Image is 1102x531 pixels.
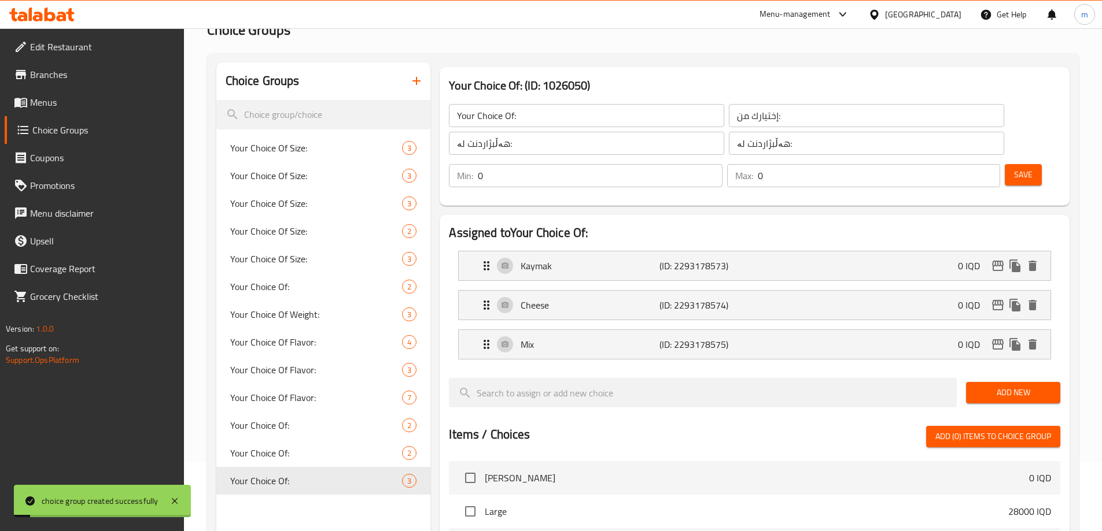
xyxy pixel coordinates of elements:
[458,466,482,490] span: Select choice
[975,385,1051,400] span: Add New
[1008,504,1051,518] p: 28000 IQD
[402,391,417,404] div: Choices
[659,298,752,312] p: (ID: 2293178574)
[32,123,175,137] span: Choice Groups
[402,196,417,210] div: Choices
[402,307,417,321] div: Choices
[402,363,417,377] div: Choices
[5,199,184,227] a: Menu disclaimer
[403,365,416,376] span: 3
[449,426,530,443] h2: Items / Choices
[1024,336,1041,353] button: delete
[989,257,1007,274] button: edit
[230,169,403,183] span: Your Choice Of Size:
[402,446,417,460] div: Choices
[226,72,300,90] h2: Choice Groups
[402,252,417,266] div: Choices
[989,296,1007,314] button: edit
[402,280,417,294] div: Choices
[30,179,175,192] span: Promotions
[989,336,1007,353] button: edit
[760,8,831,21] div: Menu-management
[449,246,1060,285] li: Expand
[30,68,175,81] span: Branches
[230,224,403,238] span: Your Choice Of Size:
[1024,296,1041,314] button: delete
[459,251,1051,280] div: Expand
[958,337,989,351] p: 0 IQD
[485,504,1008,518] span: Large
[230,418,403,432] span: Your Choice Of:
[216,134,431,162] div: Your Choice Of Size:3
[735,169,753,183] p: Max:
[30,262,175,276] span: Coverage Report
[216,273,431,300] div: Your Choice Of:2
[5,227,184,255] a: Upsell
[230,363,403,377] span: Your Choice Of Flavor:
[403,198,416,209] span: 3
[885,8,961,21] div: [GEOGRAPHIC_DATA]
[403,281,416,292] span: 2
[403,476,416,487] span: 3
[449,224,1060,242] h2: Assigned to Your Choice Of:
[1007,336,1024,353] button: duplicate
[659,337,752,351] p: (ID: 2293178575)
[1005,164,1042,185] button: Save
[449,378,957,407] input: search
[230,446,403,460] span: Your Choice Of:
[230,307,403,321] span: Your Choice Of Weight:
[457,169,473,183] p: Min:
[459,291,1051,320] div: Expand
[216,217,431,245] div: Your Choice Of Size:2
[926,426,1060,447] button: Add (0) items to choice group
[403,143,416,154] span: 3
[30,206,175,220] span: Menu disclaimer
[402,141,417,155] div: Choices
[216,100,431,129] input: search
[230,391,403,404] span: Your Choice Of Flavor:
[402,169,417,183] div: Choices
[449,325,1060,364] li: Expand
[449,285,1060,325] li: Expand
[216,439,431,467] div: Your Choice Of:2
[403,448,416,459] span: 2
[230,141,403,155] span: Your Choice Of Size:
[216,356,431,384] div: Your Choice Of Flavor:3
[5,88,184,116] a: Menus
[449,76,1060,95] h3: Your Choice Of: (ID: 1026050)
[1007,257,1024,274] button: duplicate
[5,116,184,144] a: Choice Groups
[216,328,431,356] div: Your Choice Of Flavor:4
[403,337,416,348] span: 4
[458,499,482,523] span: Select choice
[30,40,175,54] span: Edit Restaurant
[1081,8,1088,21] span: m
[207,17,290,43] span: Choice Groups
[1007,296,1024,314] button: duplicate
[402,224,417,238] div: Choices
[403,170,416,181] span: 3
[230,474,403,488] span: Your Choice Of:
[230,252,403,266] span: Your Choice Of Size:
[521,298,659,312] p: Cheese
[6,352,79,367] a: Support.OpsPlatform
[230,280,403,294] span: Your Choice Of:
[459,330,1051,359] div: Expand
[402,418,417,432] div: Choices
[216,467,431,495] div: Your Choice Of:3
[1029,471,1051,485] p: 0 IQD
[958,259,989,273] p: 0 IQD
[5,61,184,88] a: Branches
[403,226,416,237] span: 2
[6,341,59,356] span: Get support on:
[5,144,184,172] a: Coupons
[958,298,989,312] p: 0 IQD
[5,172,184,199] a: Promotions
[30,151,175,165] span: Coupons
[30,289,175,303] span: Grocery Checklist
[42,495,159,507] div: choice group created successfully
[216,190,431,217] div: Your Choice Of Size:3
[402,474,417,488] div: Choices
[6,321,34,336] span: Version:
[1014,168,1033,182] span: Save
